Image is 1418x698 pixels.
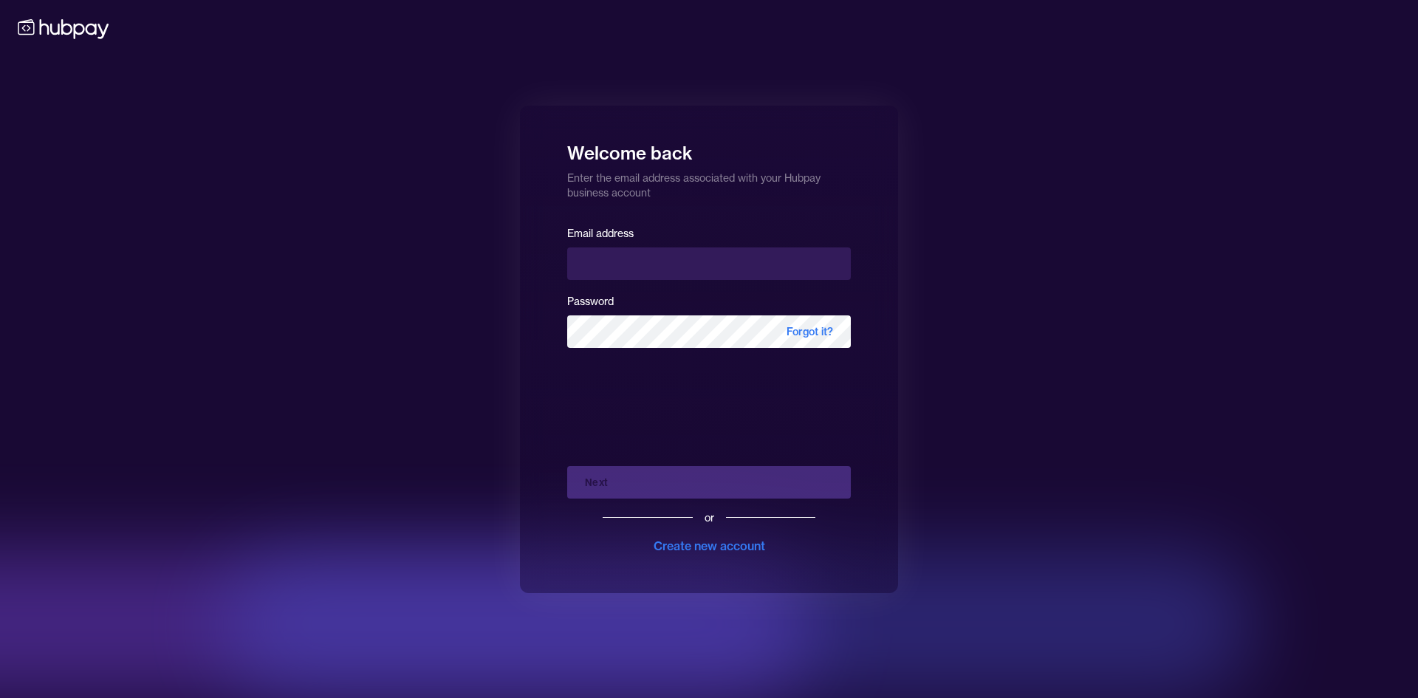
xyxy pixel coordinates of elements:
[654,537,765,555] div: Create new account
[769,315,851,348] span: Forgot it?
[705,510,714,525] div: or
[567,165,851,200] p: Enter the email address associated with your Hubpay business account
[567,295,614,308] label: Password
[567,227,634,240] label: Email address
[567,132,851,165] h1: Welcome back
